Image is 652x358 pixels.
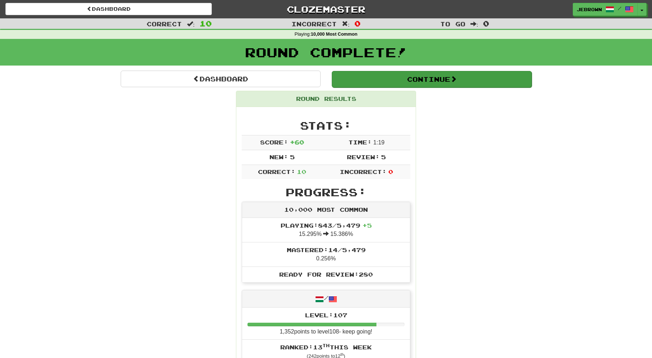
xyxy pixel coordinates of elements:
[340,168,387,175] span: Incorrect:
[340,353,344,357] sup: th
[618,6,621,11] span: /
[290,139,304,146] span: + 60
[381,153,386,160] span: 5
[147,20,182,27] span: Correct
[305,312,347,318] span: Level: 107
[242,186,410,198] h2: Progress:
[388,168,393,175] span: 0
[258,168,295,175] span: Correct:
[362,222,372,229] span: + 5
[297,168,306,175] span: 10
[470,21,478,27] span: :
[269,153,288,160] span: New:
[260,139,288,146] span: Score:
[242,218,410,242] li: 15.295% 15.386%
[5,3,212,15] a: Dashboard
[342,21,350,27] span: :
[577,6,602,13] span: jebrown
[332,71,532,88] button: Continue
[200,19,212,28] span: 10
[242,242,410,267] li: 0.256%
[311,32,357,37] strong: 10,000 Most Common
[223,3,429,15] a: Clozemaster
[287,246,366,253] span: Mastered: 14 / 5,479
[242,308,410,340] li: 1,352 points to level 108 - keep going!
[440,20,465,27] span: To go
[573,3,638,16] a: jebrown /
[373,139,384,146] span: 1 : 19
[3,45,649,59] h1: Round Complete!
[279,271,373,278] span: Ready for Review: 280
[242,120,410,131] h2: Stats:
[354,19,361,28] span: 0
[483,19,489,28] span: 0
[290,153,295,160] span: 5
[291,20,337,27] span: Incorrect
[236,91,416,107] div: Round Results
[187,21,195,27] span: :
[242,290,410,307] div: /
[280,344,372,350] span: Ranked: 13 this week
[242,202,410,218] div: 10,000 Most Common
[322,343,330,348] sup: th
[121,71,321,87] a: Dashboard
[347,153,380,160] span: Review:
[348,139,372,146] span: Time:
[281,222,372,229] span: Playing: 843 / 5,479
